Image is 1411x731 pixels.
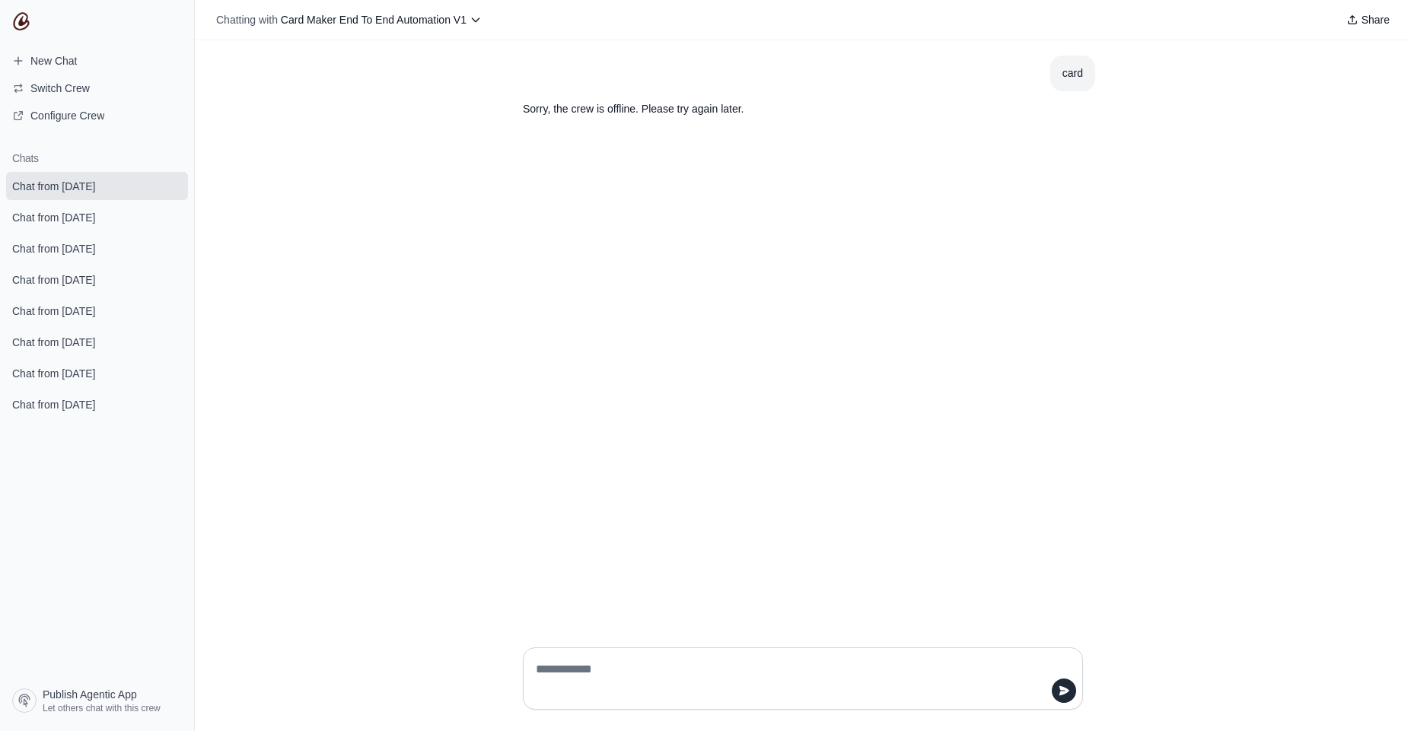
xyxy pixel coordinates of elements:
[281,14,467,26] span: Card Maker End To End Automation V1
[12,179,95,194] span: Chat from [DATE]
[1050,56,1095,91] section: User message
[43,687,137,702] span: Publish Agentic App
[6,359,188,387] a: Chat from [DATE]
[30,108,104,123] span: Configure Crew
[6,682,188,719] a: Publish Agentic App Let others chat with this crew
[6,328,188,356] a: Chat from [DATE]
[6,234,188,262] a: Chat from [DATE]
[12,397,95,412] span: Chat from [DATE]
[12,335,95,350] span: Chat from [DATE]
[511,91,1022,127] section: Response
[30,53,77,68] span: New Chat
[12,304,95,319] span: Chat from [DATE]
[30,81,90,96] span: Switch Crew
[1062,65,1083,82] div: card
[6,203,188,231] a: Chat from [DATE]
[12,210,95,225] span: Chat from [DATE]
[1340,9,1396,30] button: Share
[6,390,188,418] a: Chat from [DATE]
[12,241,95,256] span: Chat from [DATE]
[6,103,188,128] a: Configure Crew
[6,265,188,294] a: Chat from [DATE]
[210,9,488,30] button: Chatting with Card Maker End To End Automation V1
[1362,12,1390,27] span: Share
[12,272,95,288] span: Chat from [DATE]
[523,100,1010,118] p: Sorry, the crew is offline. Please try again later.
[6,76,188,100] button: Switch Crew
[6,49,188,73] a: New Chat
[6,172,188,200] a: Chat from [DATE]
[12,366,95,381] span: Chat from [DATE]
[216,12,278,27] span: Chatting with
[12,12,30,30] img: CrewAI Logo
[43,702,161,714] span: Let others chat with this crew
[6,297,188,325] a: Chat from [DATE]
